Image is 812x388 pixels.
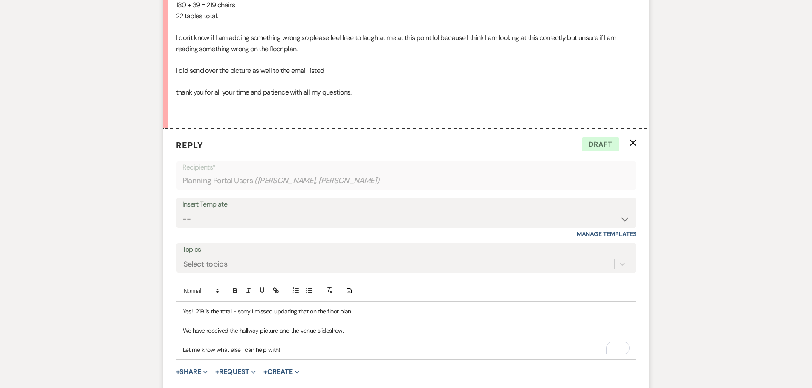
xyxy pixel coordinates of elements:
[176,302,636,359] div: To enrich screen reader interactions, please activate Accessibility in Grammarly extension settings
[183,259,228,270] div: Select topics
[263,368,299,375] button: Create
[263,368,267,375] span: +
[176,11,636,22] p: 22 tables total.
[254,175,380,187] span: ( [PERSON_NAME], [PERSON_NAME] )
[215,368,256,375] button: Request
[176,32,636,54] p: I don't know if I am adding something wrong so please feel free to laugh at me at this point lol ...
[176,87,636,98] p: thank you for all your time and patience with all my questions.
[577,230,636,238] a: Manage Templates
[183,326,630,335] p: We have received the hallway picture and the venue slideshow.
[182,172,630,189] div: Planning Portal Users
[183,345,630,354] p: Let me know what else I can help with!
[182,244,630,256] label: Topics
[176,368,208,375] button: Share
[182,198,630,211] div: Insert Template
[215,368,219,375] span: +
[183,307,630,316] p: Yes! 219 is the total - sorry I missed updating that on the floor plan.
[176,140,203,151] span: Reply
[176,65,636,76] p: I did send over the picture as well to the email listed
[582,137,619,152] span: Draft
[182,162,630,173] p: Recipients*
[176,368,180,375] span: +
